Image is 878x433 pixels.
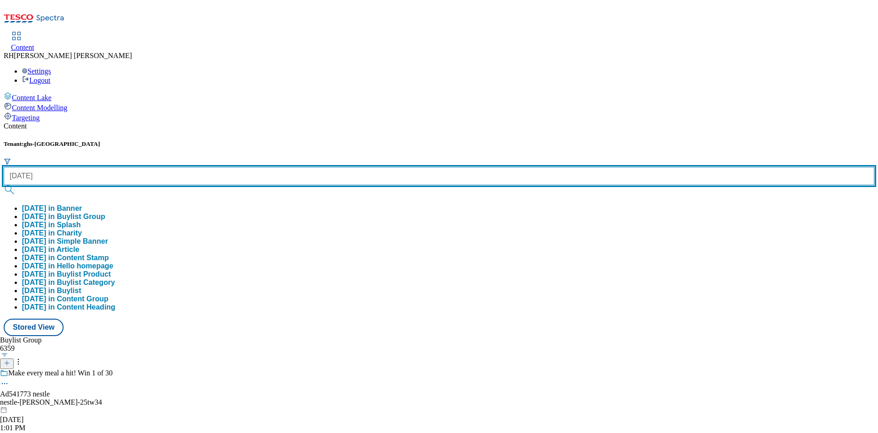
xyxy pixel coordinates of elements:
div: Content [4,122,874,130]
svg: Search Filters [4,158,11,165]
button: [DATE] in Content Heading [22,303,115,311]
span: RH [4,52,14,59]
button: [DATE] in Banner [22,204,82,213]
button: [DATE] in Splash [22,221,81,229]
span: ghs-[GEOGRAPHIC_DATA] [24,140,100,147]
div: Make every meal a hit! Win 1 of 30 [8,369,112,377]
button: [DATE] in Buylist [22,287,81,295]
a: Content Modelling [4,102,874,112]
button: [DATE] in Buylist Product [22,270,111,278]
button: [DATE] in Content Stamp [22,254,109,262]
a: Targeting [4,112,874,122]
span: Hello homepage [57,262,113,270]
div: [DATE] in [22,213,105,221]
button: [DATE] in Content Group [22,295,108,303]
span: Targeting [12,114,40,122]
div: [DATE] in [22,254,109,262]
span: Buylist Group [57,213,105,220]
span: Content Stamp [57,254,109,262]
button: [DATE] in Hello homepage [22,262,113,270]
span: Content [11,43,34,51]
button: [DATE] in Article [22,246,79,254]
span: [PERSON_NAME] [PERSON_NAME] [14,52,132,59]
h5: Tenant: [4,140,874,148]
input: Search [4,167,874,185]
span: Content Lake [12,94,52,102]
button: [DATE] in Simple Banner [22,237,108,246]
button: Stored View [4,319,64,336]
button: [DATE] in Buylist Category [22,278,115,287]
button: [DATE] in Charity [22,229,82,237]
a: Content Lake [4,92,874,102]
span: Content Modelling [12,104,67,112]
a: Content [11,32,34,52]
div: [DATE] in [22,262,113,270]
a: Settings [22,67,51,75]
button: [DATE] in Buylist Group [22,213,105,221]
a: Logout [22,76,50,84]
